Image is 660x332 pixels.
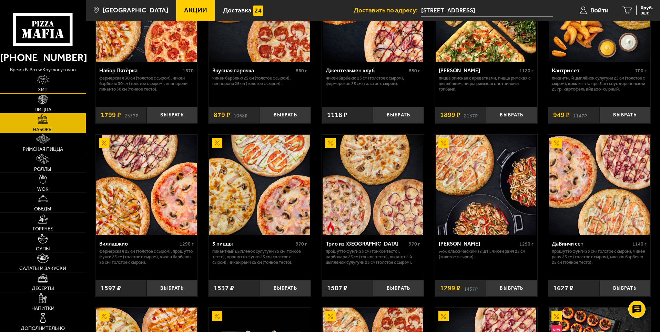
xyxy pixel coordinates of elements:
[19,266,66,271] span: Салаты и закуски
[552,240,631,247] div: ДаВинчи сет
[99,75,194,92] p: Фермерская 30 см (толстое с сыром), Чикен Барбекю 30 см (толстое с сыром), Пепперони Пиканто 30 с...
[99,311,109,321] img: Акционный
[439,240,518,247] div: [PERSON_NAME]
[212,249,307,265] p: Пикантный цыплёнок сулугуни 25 см (тонкое тесто), Прошутто Фунги 25 см (толстое с сыром), Чикен Р...
[212,311,222,321] img: Акционный
[326,240,407,247] div: Трио из [GEOGRAPHIC_DATA]
[436,135,536,235] img: Вилла Капри
[95,135,198,235] a: АкционныйВилладжио
[641,11,653,15] span: 0 шт.
[296,68,307,74] span: 860 г
[234,112,247,118] s: 1068 ₽
[212,138,222,148] img: Акционный
[599,107,650,124] button: Выбрать
[464,285,478,292] s: 1457 ₽
[439,67,518,74] div: [PERSON_NAME]
[325,311,336,321] img: Акционный
[101,285,121,292] span: 1597 ₽
[519,241,534,247] span: 1250 г
[552,75,647,92] p: Пикантный цыплёнок сулугуни 25 см (толстое с сыром), крылья в кляре 5 шт соус деревенский 25 гр, ...
[99,240,178,247] div: Вилладжио
[212,240,294,247] div: 3 пиццы
[551,138,562,148] img: Акционный
[599,280,650,297] button: Выбрать
[209,135,310,235] img: 3 пиццы
[184,7,207,13] span: Акции
[635,68,647,74] span: 700 г
[573,112,587,118] s: 1147 ₽
[590,7,609,13] span: Войти
[37,187,49,191] span: WOK
[552,249,647,265] p: Прошутто Фунги 25 см (толстое с сыром), Чикен Ранч 25 см (толстое с сыром), Мясная Барбекю 25 см ...
[260,107,311,124] button: Выбрать
[23,147,63,152] span: Римская пицца
[439,249,534,260] p: Wok классический L (2 шт), Чикен Ранч 25 см (толстое с сыром).
[548,135,650,235] a: АкционныйДаВинчи сет
[214,112,230,118] span: 879 ₽
[214,285,234,292] span: 1537 ₽
[421,4,553,17] input: Ваш адрес доставки
[260,280,311,297] button: Выбрать
[212,67,294,74] div: Вкусная парочка
[124,112,138,118] s: 2537 ₽
[326,249,420,265] p: Прошутто Фунги 25 см (тонкое тесто), Карбонара 25 см (тонкое тесто), Пикантный цыплёнок сулугуни ...
[435,135,537,235] a: АкционныйВилла Капри
[519,68,534,74] span: 1120 г
[409,68,420,74] span: 880 г
[323,135,423,235] img: Трио из Рио
[101,112,121,118] span: 1799 ₽
[33,127,53,132] span: Наборы
[440,285,460,292] span: 1299 ₽
[326,67,407,74] div: Джентельмен клуб
[21,326,65,331] span: Дополнительно
[223,7,252,13] span: Доставка
[99,249,194,265] p: Фермерская 25 см (толстое с сыром), Прошутто Фунги 25 см (толстое с сыром), Чикен Барбекю 25 см (...
[183,68,194,74] span: 1670
[209,135,311,235] a: Акционный3 пиццы
[322,135,424,235] a: АкционныйОстрое блюдоТрио из Рио
[327,112,347,118] span: 1118 ₽
[373,107,424,124] button: Выбрать
[354,7,421,13] span: Доставить по адресу:
[212,75,307,86] p: Чикен Барбекю 25 см (толстое с сыром), Пепперони 25 см (толстое с сыром).
[326,75,420,86] p: Чикен Барбекю 25 см (толстое с сыром), Фермерская 25 см (толстое с сыром).
[409,241,420,247] span: 970 г
[325,138,336,148] img: Акционный
[438,311,449,321] img: Акционный
[253,6,263,16] img: 15daf4d41897b9f0e9f617042186c801.svg
[31,306,54,311] span: Напитки
[632,241,647,247] span: 1140 г
[99,67,181,74] div: Набор Пятёрка
[99,138,109,148] img: Акционный
[373,280,424,297] button: Выбрать
[146,280,197,297] button: Выбрать
[34,206,51,211] span: Обеды
[325,221,336,232] img: Острое блюдо
[549,135,650,235] img: ДаВинчи сет
[552,67,633,74] div: Кантри сет
[96,135,197,235] img: Вилладжио
[32,286,54,291] span: Десерты
[36,246,50,251] span: Супы
[296,241,307,247] span: 970 г
[327,285,347,292] span: 1507 ₽
[438,138,449,148] img: Акционный
[180,241,194,247] span: 1290 г
[38,87,48,92] span: Хит
[553,285,573,292] span: 1627 ₽
[551,311,562,321] img: Акционный
[34,107,51,112] span: Пицца
[103,7,168,13] span: [GEOGRAPHIC_DATA]
[33,226,53,231] span: Горячее
[486,107,537,124] button: Выбрать
[464,112,478,118] s: 2137 ₽
[486,280,537,297] button: Выбрать
[146,107,197,124] button: Выбрать
[439,75,534,92] p: Пицца Римская с креветками, Пицца Римская с цыплёнком, Пицца Римская с ветчиной и грибами.
[641,6,653,10] span: 0 руб.
[440,112,460,118] span: 1899 ₽
[553,112,570,118] span: 949 ₽
[34,167,51,172] span: Роллы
